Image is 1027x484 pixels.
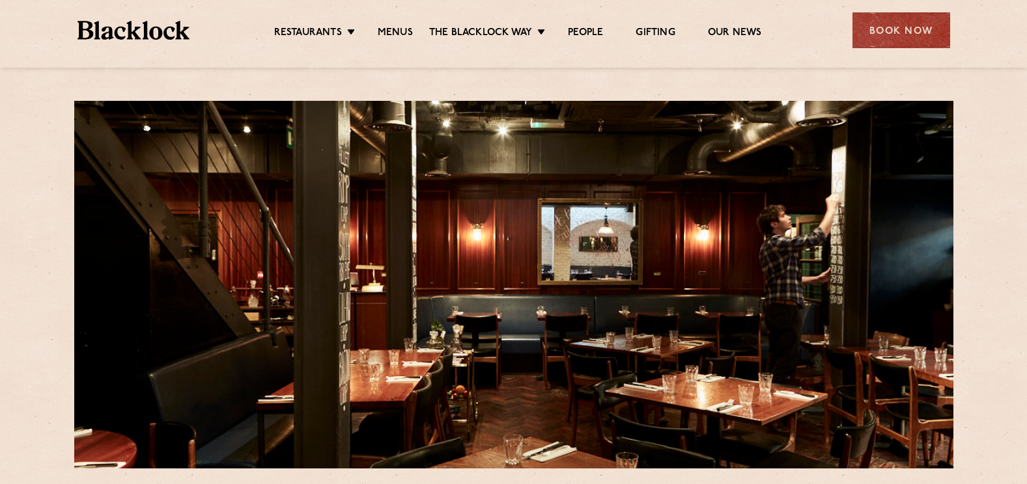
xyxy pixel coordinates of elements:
[429,27,532,41] a: The Blacklock Way
[568,27,603,41] a: People
[77,21,190,40] img: BL_Textured_Logo-footer-cropped.svg
[636,27,675,41] a: Gifting
[378,27,413,41] a: Menus
[274,27,342,41] a: Restaurants
[852,12,950,48] div: Book Now
[708,27,762,41] a: Our News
